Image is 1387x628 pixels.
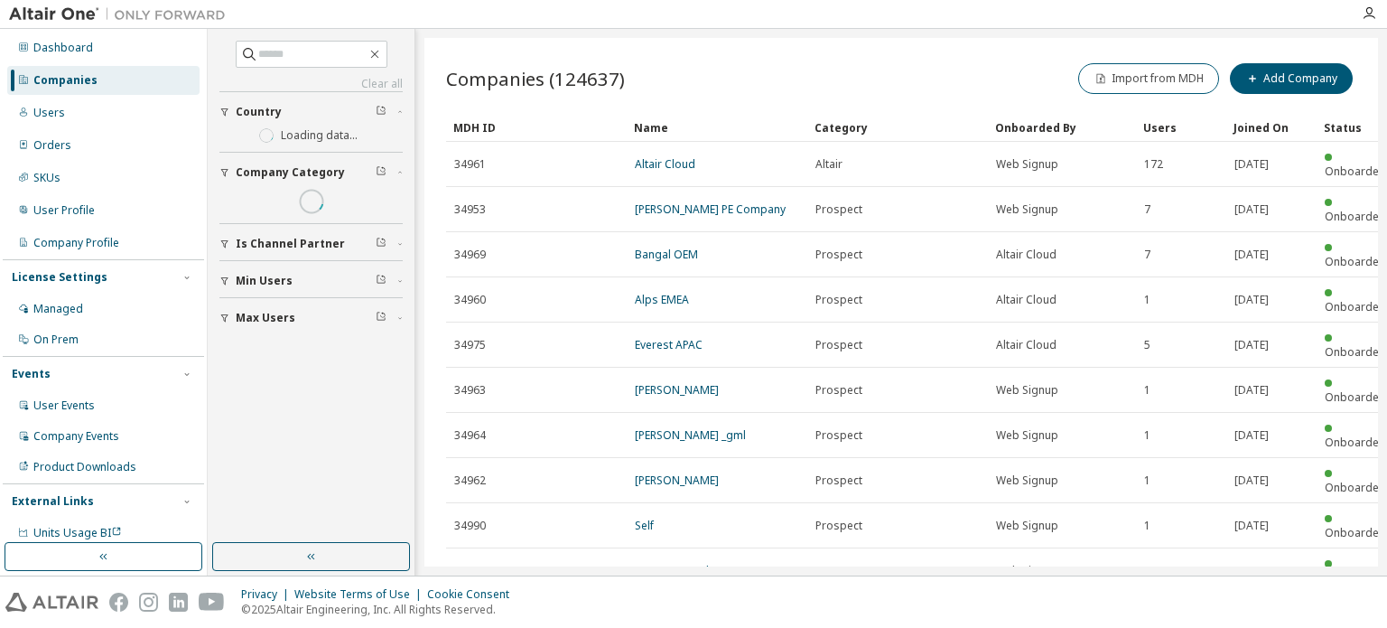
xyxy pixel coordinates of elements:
[1144,202,1150,217] span: 7
[815,157,842,172] span: Altair
[996,248,1057,262] span: Altair Cloud
[33,203,95,218] div: User Profile
[635,473,719,488] a: [PERSON_NAME]
[294,587,427,602] div: Website Terms of Use
[33,106,65,120] div: Users
[815,202,862,217] span: Prospect
[1234,564,1269,578] span: [DATE]
[33,171,61,185] div: SKUs
[996,383,1058,398] span: Web Signup
[1325,344,1386,360] span: Onboarded
[236,237,345,251] span: Is Channel Partner
[815,383,862,398] span: Prospect
[454,473,486,488] span: 34962
[635,563,712,578] a: Water-Gen Ltd.
[1144,338,1150,352] span: 5
[446,66,625,91] span: Companies (124637)
[635,382,719,398] a: [PERSON_NAME]
[454,248,486,262] span: 34969
[219,298,403,338] button: Max Users
[236,274,293,288] span: Min Users
[219,261,403,301] button: Min Users
[33,41,93,55] div: Dashboard
[454,564,486,578] span: 29796
[1325,525,1386,540] span: Onboarded
[12,270,107,285] div: License Settings
[454,338,486,352] span: 34975
[33,525,122,540] span: Units Usage BI
[236,311,295,325] span: Max Users
[454,428,486,443] span: 34964
[815,428,862,443] span: Prospect
[376,274,386,288] span: Clear filter
[1325,435,1386,450] span: Onboarded
[1234,519,1269,533] span: [DATE]
[33,398,95,413] div: User Events
[1234,473,1269,488] span: [DATE]
[1078,63,1219,94] button: Import from MDH
[1325,480,1386,495] span: Onboarded
[1144,564,1150,578] span: 1
[635,247,698,262] a: Bangal OEM
[5,593,98,612] img: altair_logo.svg
[815,293,862,307] span: Prospect
[454,293,486,307] span: 34960
[9,5,235,23] img: Altair One
[169,593,188,612] img: linkedin.svg
[1234,338,1269,352] span: [DATE]
[1234,248,1269,262] span: [DATE]
[376,311,386,325] span: Clear filter
[1234,293,1269,307] span: [DATE]
[454,202,486,217] span: 34953
[635,202,786,217] a: [PERSON_NAME] PE Company
[635,156,695,172] a: Altair Cloud
[635,427,746,443] a: [PERSON_NAME] _gml
[1325,299,1386,314] span: Onboarded
[1144,157,1163,172] span: 172
[1230,63,1353,94] button: Add Company
[376,165,386,180] span: Clear filter
[219,77,403,91] a: Clear all
[454,519,486,533] span: 34990
[12,494,94,509] div: External Links
[1144,428,1150,443] span: 1
[1144,473,1150,488] span: 1
[635,518,654,533] a: Self
[815,473,862,488] span: Prospect
[1143,113,1219,142] div: Users
[139,593,158,612] img: instagram.svg
[376,237,386,251] span: Clear filter
[1144,293,1150,307] span: 1
[236,105,282,119] span: Country
[453,113,619,142] div: MDH ID
[815,338,862,352] span: Prospect
[33,333,79,347] div: On Prem
[1144,248,1150,262] span: 7
[1325,254,1386,269] span: Onboarded
[33,138,71,153] div: Orders
[12,367,51,381] div: Events
[996,473,1058,488] span: Web Signup
[996,519,1058,533] span: Web Signup
[109,593,128,612] img: facebook.svg
[1325,164,1386,179] span: Onboarded
[1234,383,1269,398] span: [DATE]
[996,202,1058,217] span: Web Signup
[219,92,403,132] button: Country
[995,113,1129,142] div: Onboarded By
[1234,202,1269,217] span: [DATE]
[634,113,800,142] div: Name
[1234,157,1269,172] span: [DATE]
[1233,113,1309,142] div: Joined On
[996,564,1058,578] span: Web Signup
[376,105,386,119] span: Clear filter
[241,587,294,602] div: Privacy
[996,293,1057,307] span: Altair Cloud
[996,338,1057,352] span: Altair Cloud
[1325,389,1386,405] span: Onboarded
[236,165,345,180] span: Company Category
[33,302,83,316] div: Managed
[33,236,119,250] div: Company Profile
[1144,519,1150,533] span: 1
[996,157,1058,172] span: Web Signup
